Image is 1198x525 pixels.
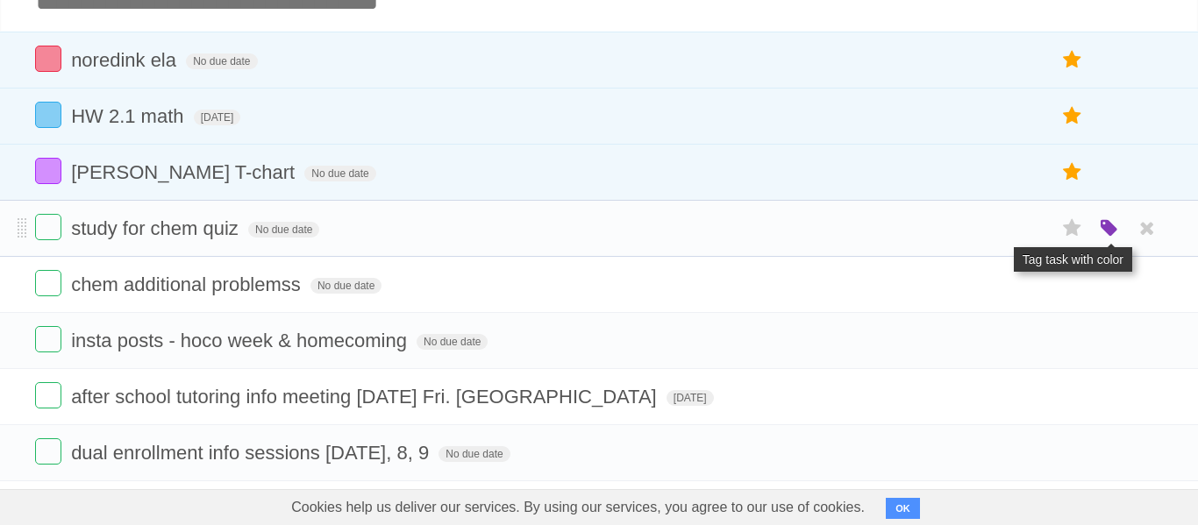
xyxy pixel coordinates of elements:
label: Done [35,438,61,465]
span: Cookies help us deliver our services. By using our services, you agree to our use of cookies. [274,490,882,525]
label: Done [35,46,61,72]
button: OK [886,498,920,519]
span: [DATE] [194,110,241,125]
span: No due date [439,446,510,462]
span: HW 2.1 math [71,105,188,127]
span: noredink ela [71,49,181,71]
span: [DATE] [667,390,714,406]
label: Done [35,326,61,352]
label: Done [35,382,61,408]
label: Done [35,214,61,240]
span: [PERSON_NAME] T-chart [71,161,299,183]
span: insta posts - hoco week & homecoming [71,330,411,351]
span: No due date [186,53,257,69]
label: Star task [1056,158,1089,187]
span: No due date [310,278,382,294]
label: Done [35,270,61,296]
span: No due date [417,334,488,350]
label: Done [35,158,61,184]
span: No due date [304,166,375,181]
span: No due date [248,222,319,238]
label: Star task [1056,102,1089,131]
label: Done [35,102,61,128]
span: dual enrollment info sessions [DATE], 8, 9 [71,442,433,464]
span: after school tutoring info meeting [DATE] Fri. [GEOGRAPHIC_DATA] [71,386,661,408]
span: chem additional problemss [71,273,305,295]
label: Star task [1056,214,1089,243]
span: study for chem quiz [71,217,243,239]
